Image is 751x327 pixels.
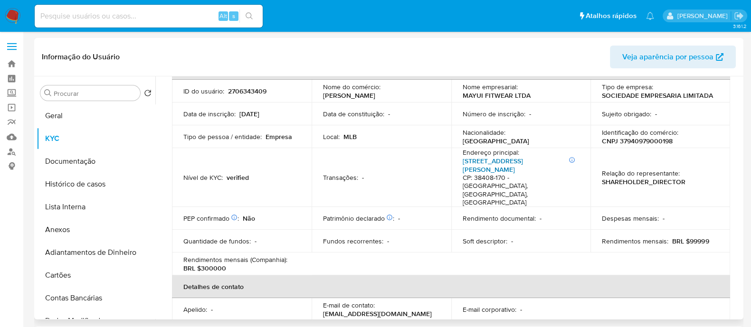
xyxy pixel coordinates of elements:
p: Fundos recorrentes : [323,237,383,245]
p: anna.almeida@mercadopago.com.br [677,11,731,20]
p: - [387,237,389,245]
button: Geral [37,104,155,127]
button: Adiantamentos de Dinheiro [37,241,155,264]
button: Procurar [44,89,52,97]
h1: Informação do Usuário [42,52,120,62]
p: Despesas mensais : [602,214,659,223]
p: Data de inscrição : [183,110,236,118]
p: Local : [323,132,340,141]
p: Apelido : [183,305,207,314]
p: - [398,214,400,223]
h4: CP: 38408-170 - [GEOGRAPHIC_DATA], [GEOGRAPHIC_DATA], [GEOGRAPHIC_DATA] [463,174,576,207]
button: Cartões [37,264,155,287]
p: - [211,305,213,314]
p: SHAREHOLDER_DIRECTOR [602,178,685,186]
p: - [520,305,522,314]
p: Nacionalidade : [463,128,505,137]
button: KYC [37,127,155,150]
p: Rendimento documental : [463,214,536,223]
p: E-mail de contato : [323,301,375,309]
span: Atalhos rápidos [586,11,637,21]
p: Patrimônio declarado : [323,214,394,223]
a: Sair [734,11,744,21]
button: search-icon [239,9,259,23]
p: ID do usuário : [183,87,224,95]
p: CNPJ 37940979000198 [602,137,673,145]
p: - [529,110,531,118]
p: Tipo de pessoa / entidade : [183,132,262,141]
button: Veja aparência por pessoa [610,46,736,68]
button: Histórico de casos [37,173,155,196]
p: [PERSON_NAME] [323,91,375,100]
p: Identificação do comércio : [602,128,678,137]
span: Veja aparência por pessoa [622,46,713,68]
p: verified [227,173,249,182]
p: - [362,173,364,182]
p: Endereço principal : [463,148,519,157]
p: Não [243,214,255,223]
p: - [655,110,657,118]
p: Rendimentos mensais (Companhia) : [183,255,287,264]
p: [DATE] [239,110,259,118]
input: Procurar [54,89,136,98]
button: Retornar ao pedido padrão [144,89,152,100]
p: Relação do representante : [602,169,680,178]
button: Documentação [37,150,155,173]
p: BRL $300000 [183,264,226,272]
button: Contas Bancárias [37,287,155,309]
p: Quantidade de fundos : [183,237,251,245]
p: Data de constituição : [323,110,384,118]
span: Alt [219,11,227,20]
button: Anexos [37,218,155,241]
span: s [232,11,235,20]
p: PEP confirmado : [183,214,239,223]
p: Sujeito obrigado : [602,110,651,118]
p: - [255,237,257,245]
p: Nível de KYC : [183,173,223,182]
p: MLB [343,132,357,141]
p: Empresa [266,132,292,141]
p: Nome do comércio : [323,83,380,91]
p: [GEOGRAPHIC_DATA] [463,137,529,145]
p: Soft descriptor : [463,237,507,245]
input: Pesquise usuários ou casos... [35,10,263,22]
p: SOCIEDADE EMPRESARIA LIMITADA [602,91,713,100]
p: Nome empresarial : [463,83,518,91]
p: Transações : [323,173,358,182]
p: Rendimentos mensais : [602,237,668,245]
p: [EMAIL_ADDRESS][DOMAIN_NAME] [323,309,432,318]
a: Notificações [646,12,654,20]
th: Detalhes de contato [172,275,730,298]
p: - [663,214,665,223]
p: E-mail corporativo : [463,305,516,314]
p: - [511,237,513,245]
button: Lista Interna [37,196,155,218]
p: Tipo de empresa : [602,83,653,91]
p: BRL $99999 [672,237,709,245]
p: - [388,110,390,118]
p: - [540,214,542,223]
a: [STREET_ADDRESS][PERSON_NAME] [463,156,523,174]
p: 2706343409 [228,87,266,95]
p: MAYUI FITWEAR LTDA [463,91,531,100]
p: Número de inscrição : [463,110,525,118]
